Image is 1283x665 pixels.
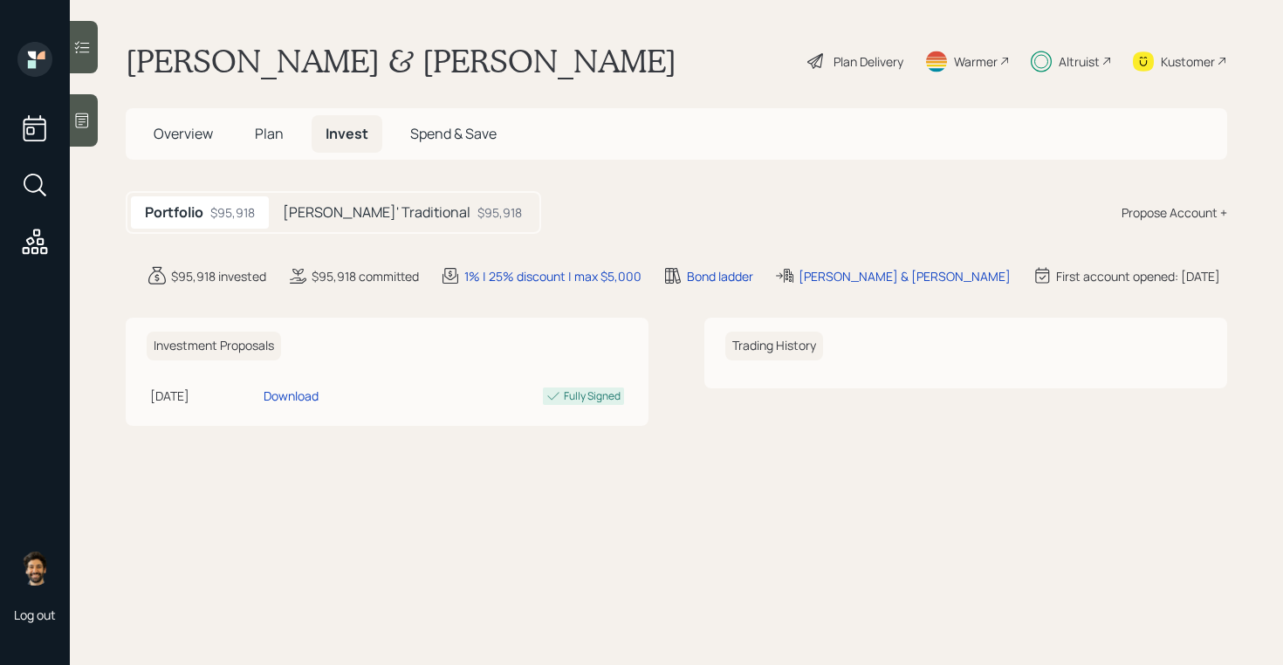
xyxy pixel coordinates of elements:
[326,124,368,143] span: Invest
[1161,52,1215,71] div: Kustomer
[477,203,522,222] div: $95,918
[799,267,1011,285] div: [PERSON_NAME] & [PERSON_NAME]
[147,332,281,360] h6: Investment Proposals
[171,267,266,285] div: $95,918 invested
[255,124,284,143] span: Plan
[564,388,621,404] div: Fully Signed
[834,52,903,71] div: Plan Delivery
[410,124,497,143] span: Spend & Save
[210,203,255,222] div: $95,918
[687,267,753,285] div: Bond ladder
[145,204,203,221] h5: Portfolio
[312,267,419,285] div: $95,918 committed
[17,551,52,586] img: eric-schwartz-headshot.png
[1122,203,1227,222] div: Propose Account +
[264,387,319,405] div: Download
[954,52,998,71] div: Warmer
[14,607,56,623] div: Log out
[1059,52,1100,71] div: Altruist
[464,267,641,285] div: 1% | 25% discount | max $5,000
[1056,267,1220,285] div: First account opened: [DATE]
[150,387,257,405] div: [DATE]
[126,42,676,80] h1: [PERSON_NAME] & [PERSON_NAME]
[283,204,470,221] h5: [PERSON_NAME]' Traditional
[725,332,823,360] h6: Trading History
[154,124,213,143] span: Overview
